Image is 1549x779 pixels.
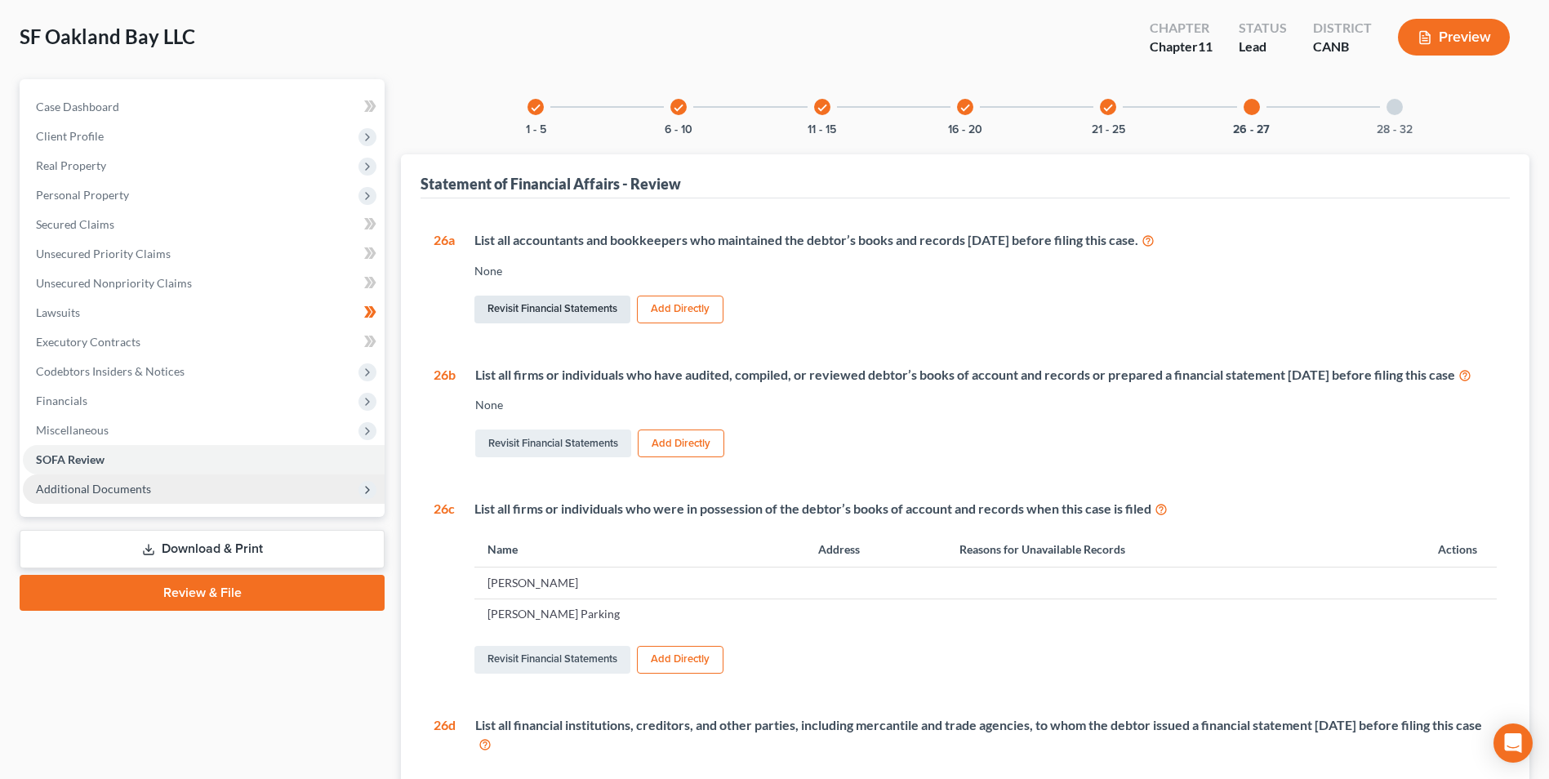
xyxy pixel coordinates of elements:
[475,397,1497,413] div: None
[20,530,385,568] a: Download & Print
[1150,19,1213,38] div: Chapter
[474,599,805,630] td: [PERSON_NAME] Parking
[23,92,385,122] a: Case Dashboard
[637,296,723,323] button: Add Directly
[20,575,385,611] a: Review & File
[474,568,805,599] td: [PERSON_NAME]
[36,217,114,231] span: Secured Claims
[23,210,385,239] a: Secured Claims
[23,269,385,298] a: Unsecured Nonpriority Claims
[36,452,105,466] span: SOFA Review
[474,231,1497,250] div: List all accountants and bookkeepers who maintained the debtor’s books and records [DATE] before ...
[36,394,87,407] span: Financials
[526,124,546,136] button: 1 - 5
[474,532,805,567] th: Name
[1239,19,1287,38] div: Status
[23,298,385,327] a: Lawsuits
[36,158,106,172] span: Real Property
[665,124,692,136] button: 6 - 10
[805,532,946,567] th: Address
[475,716,1497,754] div: List all financial institutions, creditors, and other parties, including mercantile and trade age...
[36,364,185,378] span: Codebtors Insiders & Notices
[1239,38,1287,56] div: Lead
[474,500,1497,519] div: List all firms or individuals who were in possession of the debtor’s books of account and records...
[637,646,723,674] button: Add Directly
[1092,124,1125,136] button: 21 - 25
[817,102,828,114] i: check
[434,231,455,327] div: 26a
[1313,38,1372,56] div: CANB
[673,102,684,114] i: check
[36,482,151,496] span: Additional Documents
[434,500,455,677] div: 26c
[1198,38,1213,54] span: 11
[946,532,1346,567] th: Reasons for Unavailable Records
[20,24,195,48] span: SF Oakland Bay LLC
[808,124,836,136] button: 11 - 15
[1377,124,1413,136] button: 28 - 32
[23,239,385,269] a: Unsecured Priority Claims
[1102,102,1114,114] i: check
[474,263,1497,279] div: None
[36,188,129,202] span: Personal Property
[421,174,681,194] div: Statement of Financial Affairs - Review
[474,296,630,323] a: Revisit Financial Statements
[474,646,630,674] a: Revisit Financial Statements
[1150,38,1213,56] div: Chapter
[1313,19,1372,38] div: District
[1233,124,1270,136] button: 26 - 27
[530,102,541,114] i: check
[23,327,385,357] a: Executory Contracts
[36,100,119,114] span: Case Dashboard
[1398,19,1510,56] button: Preview
[36,305,80,319] span: Lawsuits
[23,445,385,474] a: SOFA Review
[36,423,109,437] span: Miscellaneous
[948,124,982,136] button: 16 - 20
[36,276,192,290] span: Unsecured Nonpriority Claims
[959,102,971,114] i: check
[475,366,1497,385] div: List all firms or individuals who have audited, compiled, or reviewed debtor’s books of account a...
[36,247,171,260] span: Unsecured Priority Claims
[638,430,724,457] button: Add Directly
[434,366,456,461] div: 26b
[475,430,631,457] a: Revisit Financial Statements
[36,129,104,143] span: Client Profile
[1493,723,1533,763] div: Open Intercom Messenger
[1346,532,1497,567] th: Actions
[36,335,140,349] span: Executory Contracts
